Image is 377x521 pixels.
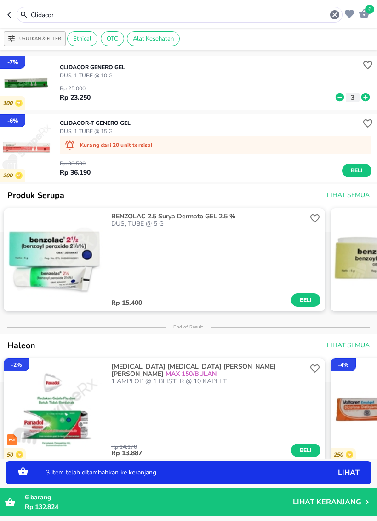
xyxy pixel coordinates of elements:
[4,208,107,311] img: ID101954-1.cd54c1fc-3dfb-4488-91de-9d9d4a4c2098.jpeg
[4,358,107,462] img: ID115791-2.95c958ac-e8f3-43e8-8202-c5a28514c608.jpeg
[60,71,125,80] p: DUS, 1 TUBE @ 10 G
[60,119,131,127] p: CLIDACOR-T Genero GEL
[291,293,320,307] button: Beli
[25,493,29,502] span: 6
[25,503,58,511] span: Rp 132.824
[60,93,91,102] p: Rp 23.250
[11,361,22,369] p: - 2 %
[111,450,291,457] p: Rp 13.887
[46,469,303,476] p: 3 item telah ditambahkan ke keranjang
[60,136,371,154] div: Kurang dari 20 unit tersisa!
[333,451,346,458] p: 250
[19,35,61,42] p: Urutkan & Filter
[4,31,66,46] button: Urutkan & Filter
[7,434,17,445] img: prekursor-icon.04a7e01b.svg
[67,31,97,46] div: Ethical
[298,295,314,305] span: Beli
[327,340,370,351] span: Lihat Semua
[60,127,131,135] p: DUS, 1 TUBE @ 15 G
[356,6,370,20] button: 6
[348,93,357,102] p: 3
[111,213,306,220] p: BENZOLAC 2.5 Surya Dermato GEL 2.5 %
[60,159,91,168] p: Rp 38.500
[60,84,91,93] p: Rp 25.000
[60,63,125,71] p: CLIDACOR Genero GEL
[3,100,15,107] p: 100
[111,378,308,385] p: 1 AMPLOP @ 1 BLISTER @ 10 KAPLET
[298,445,314,455] span: Beli
[323,187,371,204] button: Lihat Semua
[127,35,179,43] span: Alat Kesehatan
[338,361,348,369] p: - 4 %
[164,369,217,378] span: MAX 150/BULAN
[6,451,16,458] p: 50
[25,492,293,502] p: barang
[365,5,374,14] span: 6
[68,35,97,43] span: Ethical
[291,444,320,457] button: Beli
[60,168,91,177] p: Rp 36.190
[30,10,329,20] input: Cari 4000+ produk di sini
[101,31,124,46] div: OTC
[7,58,18,66] p: - 7 %
[327,190,370,201] span: Lihat Semua
[111,363,306,378] p: [MEDICAL_DATA] [MEDICAL_DATA] [PERSON_NAME] [PERSON_NAME]
[3,172,15,179] p: 200
[342,164,371,177] button: Beli
[101,35,124,43] span: OTC
[111,299,291,307] p: Rp 15.400
[111,444,291,450] p: Rp 14.170
[323,337,371,354] button: Lihat Semua
[346,93,360,102] button: 3
[111,220,308,228] p: DUS, TUBE @ 5 G
[349,166,365,176] span: Beli
[7,117,18,125] p: - 6 %
[127,31,180,46] div: Alat Kesehatan
[166,324,211,330] p: End of Result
